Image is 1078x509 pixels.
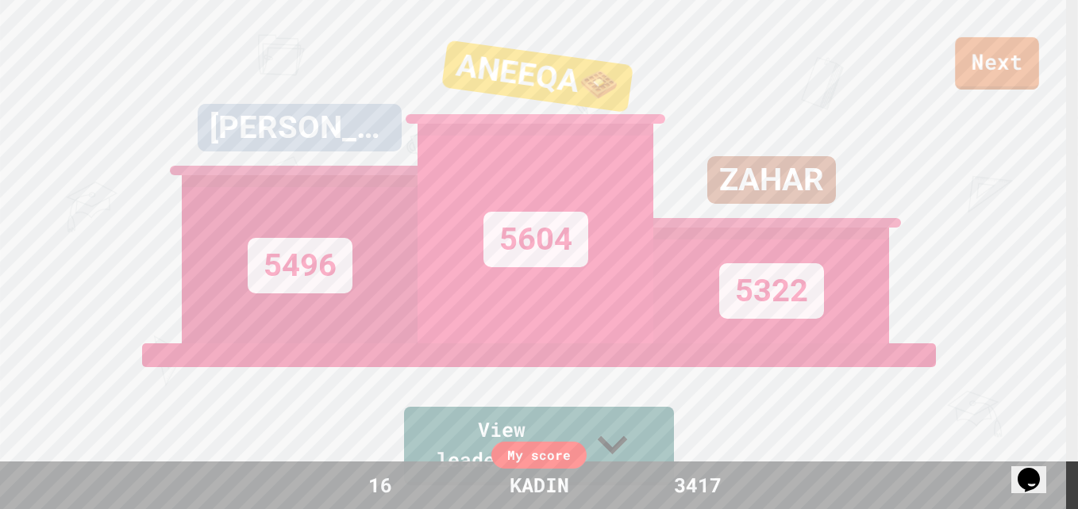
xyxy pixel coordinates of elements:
[483,212,588,267] div: 5604
[955,37,1039,90] a: Next
[321,470,440,500] div: 16
[1011,446,1062,493] iframe: chat widget
[494,470,585,500] div: KADIN
[441,40,633,113] div: ANEEQA🧇
[719,263,824,319] div: 5322
[491,442,587,469] div: My score
[638,470,757,500] div: 3417
[404,407,674,485] a: View leaderboard
[707,156,836,204] div: ZAHAR
[198,104,402,151] div: [PERSON_NAME] 🥒🥒
[248,238,352,293] div: 5496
